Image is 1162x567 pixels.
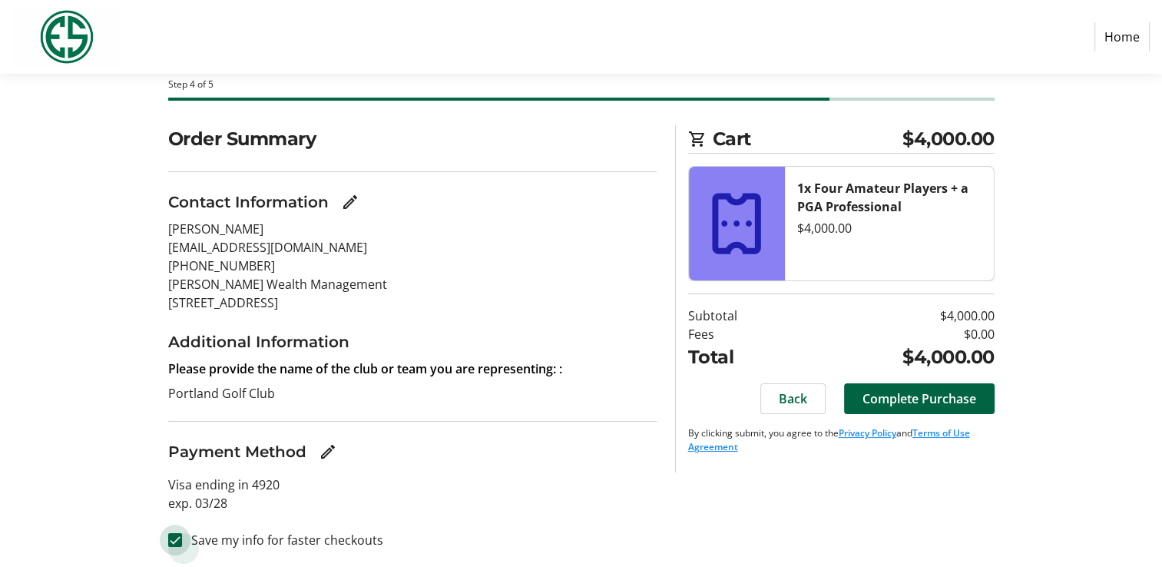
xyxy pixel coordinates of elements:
[168,440,306,463] h3: Payment Method
[797,180,968,215] strong: 1x Four Amateur Players + a PGA Professional
[839,426,896,439] a: Privacy Policy
[168,275,657,293] p: [PERSON_NAME] Wealth Management
[168,476,657,512] p: Visa ending in 4920 exp. 03/28
[182,531,383,549] label: Save my info for faster checkouts
[168,330,657,353] h3: Additional Information
[168,360,562,377] strong: Please provide the name of the club or team you are representing: :
[902,125,995,153] span: $4,000.00
[688,426,995,454] p: By clicking submit, you agree to the and
[797,219,982,237] div: $4,000.00
[168,220,657,238] p: [PERSON_NAME]
[795,307,995,325] td: $4,000.00
[168,125,657,153] h2: Order Summary
[168,238,657,257] p: [EMAIL_ADDRESS][DOMAIN_NAME]
[760,383,826,414] button: Back
[168,78,995,91] div: Step 4 of 5
[335,187,366,217] button: Edit Contact Information
[168,191,329,214] h3: Contact Information
[795,325,995,343] td: $0.00
[168,384,657,403] p: Portland Golf Club
[168,293,657,312] p: [STREET_ADDRESS]
[1094,22,1150,51] a: Home
[313,436,343,467] button: Edit Payment Method
[688,325,795,343] td: Fees
[688,426,970,453] a: Terms of Use Agreement
[688,307,795,325] td: Subtotal
[779,390,807,408] span: Back
[713,125,903,153] span: Cart
[12,6,121,68] img: Evans Scholars Foundation's Logo
[168,257,657,275] p: [PHONE_NUMBER]
[844,383,995,414] button: Complete Purchase
[795,343,995,371] td: $4,000.00
[862,390,976,408] span: Complete Purchase
[688,343,795,371] td: Total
